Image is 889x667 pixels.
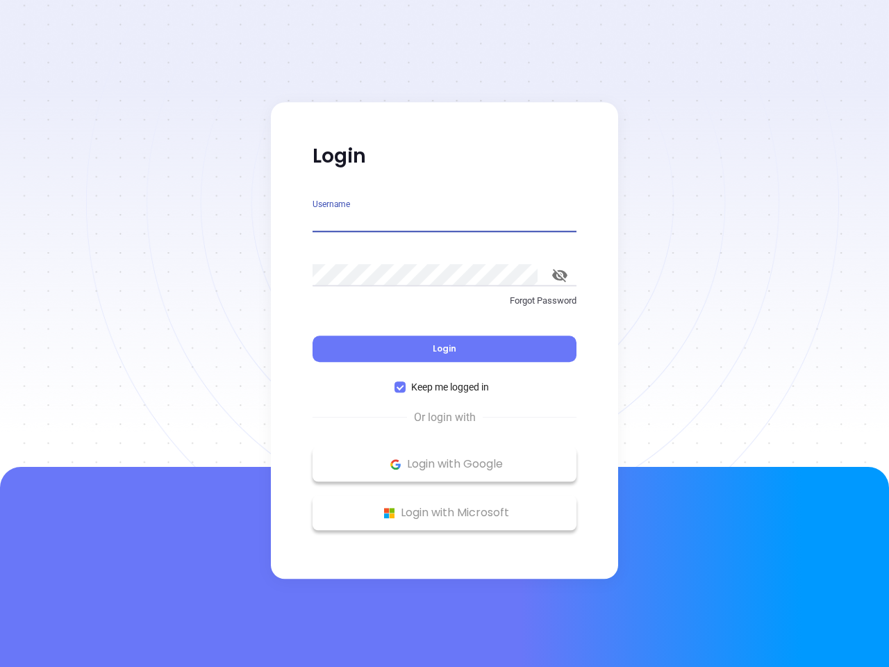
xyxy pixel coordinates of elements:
[313,294,576,319] a: Forgot Password
[319,502,570,523] p: Login with Microsoft
[313,200,350,208] label: Username
[406,379,495,395] span: Keep me logged in
[543,258,576,292] button: toggle password visibility
[319,454,570,475] p: Login with Google
[381,504,398,522] img: Microsoft Logo
[313,336,576,362] button: Login
[387,456,404,473] img: Google Logo
[407,409,483,426] span: Or login with
[313,144,576,169] p: Login
[313,294,576,308] p: Forgot Password
[313,447,576,481] button: Google Logo Login with Google
[433,343,456,354] span: Login
[313,495,576,530] button: Microsoft Logo Login with Microsoft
